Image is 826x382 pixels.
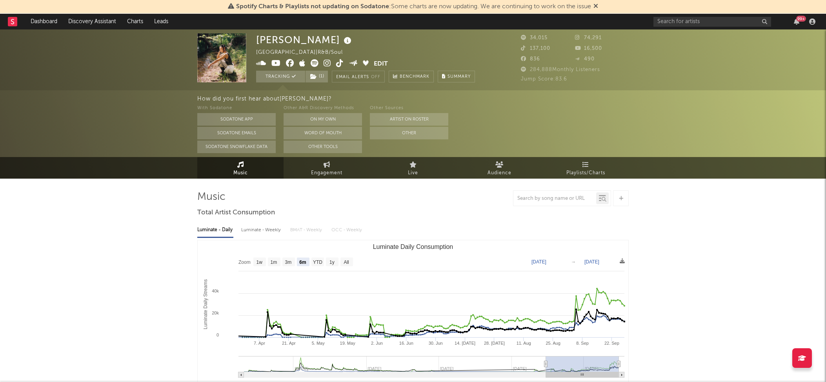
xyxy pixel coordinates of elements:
input: Search for artists [653,17,771,27]
div: Luminate - Daily [197,223,233,237]
text: 30. Jun [429,341,443,345]
text: 2. Jun [371,341,383,345]
span: Engagement [311,168,342,178]
text: All [344,260,349,265]
div: [PERSON_NAME] [256,33,353,46]
a: Leads [149,14,174,29]
text: 5. May [312,341,325,345]
span: Dismiss [593,4,598,10]
span: Playlists/Charts [566,168,605,178]
button: Other Tools [284,141,362,153]
span: 490 [575,57,595,62]
button: Sodatone Emails [197,127,276,139]
a: Charts [122,14,149,29]
text: 8. Sep [576,341,589,345]
text: 25. Aug [546,341,560,345]
div: How did you first hear about [PERSON_NAME] ? [197,94,826,104]
text: 14. [DATE] [455,341,475,345]
em: Off [371,75,380,79]
text: 40k [212,289,219,293]
text: 1y [329,260,335,265]
button: Artist on Roster [370,113,448,126]
span: ( 1 ) [305,71,328,82]
text: 1m [271,260,277,265]
span: 16,500 [575,46,602,51]
div: 99 + [796,16,806,22]
text: 6m [299,260,306,265]
span: Live [408,168,418,178]
button: (1) [306,71,328,82]
a: Music [197,157,284,179]
span: Jump Score: 83.6 [521,77,567,82]
button: Summary [438,71,475,82]
span: 836 [521,57,540,62]
span: 284,888 Monthly Listeners [521,67,600,72]
text: 1w [257,260,263,265]
text: Luminate Daily Streams [203,279,208,329]
div: With Sodatone [197,104,276,113]
span: Audience [488,168,511,178]
text: 0 [217,333,219,337]
button: Sodatone App [197,113,276,126]
text: Luminate Daily Consumption [373,243,453,250]
span: Music [233,168,248,178]
div: [GEOGRAPHIC_DATA] | R&B/Soul [256,48,352,57]
text: [DATE] [584,259,599,265]
span: Summary [448,75,471,79]
text: [DATE] [531,259,546,265]
button: Email AlertsOff [332,71,385,82]
text: → [571,259,576,265]
button: Other [370,127,448,139]
text: 16. Jun [399,341,413,345]
button: On My Own [284,113,362,126]
button: Edit [374,59,388,69]
text: YTD [313,260,322,265]
div: Other Sources [370,104,448,113]
text: 20k [212,311,219,315]
a: Engagement [284,157,370,179]
text: 22. Sep [604,341,619,345]
text: 3m [285,260,292,265]
a: Playlists/Charts [542,157,629,179]
span: Spotify Charts & Playlists not updating on Sodatone [236,4,389,10]
a: Discovery Assistant [63,14,122,29]
text: 21. Apr [282,341,296,345]
span: 34,015 [521,35,548,40]
span: Total Artist Consumption [197,208,275,218]
span: Benchmark [400,72,429,82]
input: Search by song name or URL [513,196,596,202]
span: 74,291 [575,35,602,40]
span: : Some charts are now updating. We are continuing to work on the issue [236,4,591,10]
button: 99+ [794,18,799,25]
a: Live [370,157,456,179]
button: Word Of Mouth [284,127,362,139]
text: 7. Apr [254,341,265,345]
a: Audience [456,157,542,179]
div: Other A&R Discovery Methods [284,104,362,113]
text: 19. May [340,341,356,345]
button: Tracking [256,71,305,82]
button: Sodatone Snowflake Data [197,141,276,153]
text: 11. Aug [517,341,531,345]
a: Benchmark [389,71,434,82]
text: Zoom [238,260,251,265]
div: Luminate - Weekly [241,223,282,237]
a: Dashboard [25,14,63,29]
span: 137,100 [521,46,550,51]
text: 28. [DATE] [484,341,505,345]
